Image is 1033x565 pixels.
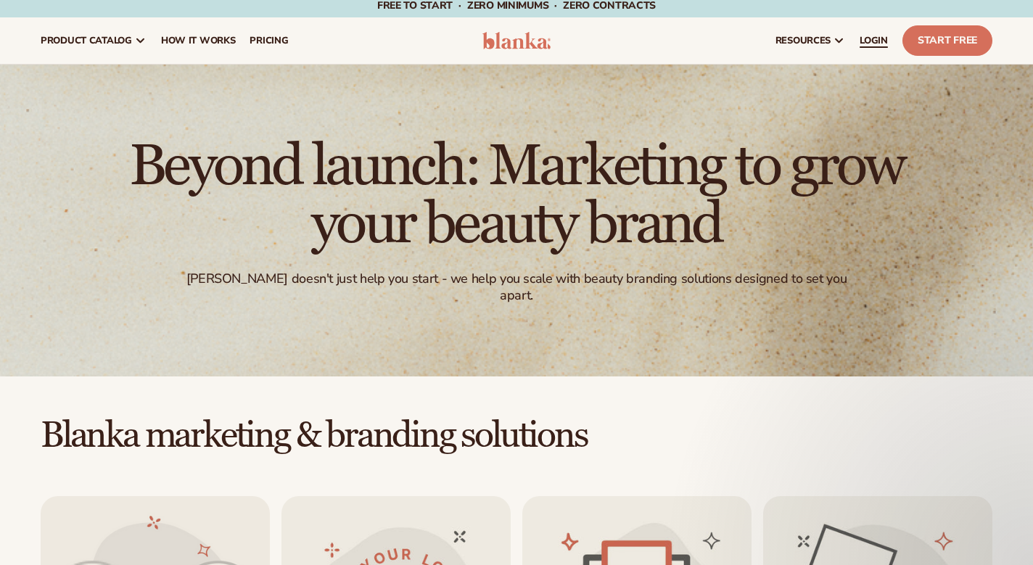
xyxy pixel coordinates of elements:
[154,17,243,64] a: How It Works
[860,35,888,46] span: LOGIN
[33,17,154,64] a: product catalog
[768,17,852,64] a: resources
[743,376,1033,526] iframe: Intercom notifications message
[118,137,915,253] h1: Beyond launch: Marketing to grow your beauty brand
[242,17,295,64] a: pricing
[180,271,853,305] div: [PERSON_NAME] doesn't just help you start - we help you scale with beauty branding solutions desi...
[482,32,551,49] img: logo
[983,516,1018,550] iframe: Intercom live chat
[250,35,288,46] span: pricing
[852,17,895,64] a: LOGIN
[775,35,831,46] span: resources
[41,35,132,46] span: product catalog
[902,25,992,56] a: Start Free
[161,35,236,46] span: How It Works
